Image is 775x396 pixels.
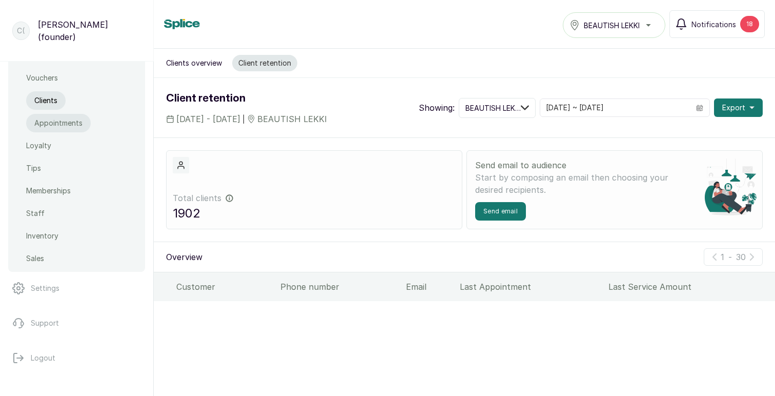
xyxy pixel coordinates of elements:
[26,73,58,83] p: Vouchers
[584,20,640,31] span: BEAUTISH LEKKI
[669,10,765,38] button: Notifications18
[26,204,45,223] a: Staff
[465,103,521,113] span: BEAUTISH LEKKI
[26,136,51,155] a: Loyalty
[160,55,228,71] button: Clients overview
[608,281,771,293] div: Last Service Amount
[475,202,526,221] button: Send email
[8,309,145,338] a: Support
[176,113,240,125] span: [DATE] - [DATE]
[257,113,327,125] span: BEAUTISH LEKKI
[406,281,452,293] div: Email
[728,251,732,263] p: -
[26,163,41,173] p: Tips
[34,118,83,128] p: Appointments
[459,98,536,118] button: BEAUTISH LEKKI
[475,171,683,196] p: Start by composing an email then choosing your desired recipients.
[34,95,57,106] p: Clients
[736,251,746,263] p: 30
[714,98,763,117] button: Export
[419,102,455,114] p: Showing:
[31,283,59,293] p: Settings
[176,281,272,293] div: Customer
[173,204,456,223] p: 1902
[26,227,58,245] a: Inventory
[26,249,44,268] a: Sales
[721,251,724,263] p: 1
[8,274,145,303] a: Settings
[26,253,44,264] p: Sales
[17,26,25,36] p: C(
[232,55,297,71] button: Client retention
[26,186,71,196] p: Memberships
[460,281,600,293] div: Last Appointment
[26,141,51,151] p: Loyalty
[26,114,91,132] a: Appointments
[166,251,202,263] p: Overview
[8,344,145,372] button: Logout
[166,90,327,107] h1: Client retention
[31,318,59,328] p: Support
[26,159,41,177] a: Tips
[540,99,690,116] input: Select date
[26,208,45,219] p: Staff
[722,103,745,113] span: Export
[242,114,245,125] span: |
[38,18,141,43] p: [PERSON_NAME] (founder)
[31,353,55,363] p: Logout
[26,231,58,241] p: Inventory
[563,12,665,38] button: BEAUTISH LEKKI
[280,281,398,293] div: Phone number
[475,159,683,171] p: Send email to audience
[173,192,221,204] span: Total clients
[740,16,759,32] div: 18
[691,19,736,30] span: Notifications
[696,104,703,111] svg: calendar
[26,91,66,110] a: Clients
[26,69,58,87] a: Vouchers
[26,182,71,200] a: Memberships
